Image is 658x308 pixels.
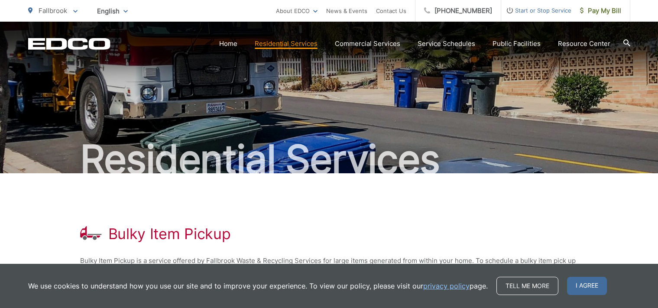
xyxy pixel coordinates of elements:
[376,6,406,16] a: Contact Us
[255,39,318,49] a: Residential Services
[496,277,558,295] a: Tell me more
[418,39,475,49] a: Service Schedules
[39,6,67,15] span: Fallbrook
[580,6,621,16] span: Pay My Bill
[326,6,367,16] a: News & Events
[28,138,630,181] h2: Residential Services
[28,281,488,291] p: We use cookies to understand how you use our site and to improve your experience. To view our pol...
[108,225,231,243] h1: Bulky Item Pickup
[423,281,470,291] a: privacy policy
[567,277,607,295] span: I agree
[558,39,610,49] a: Resource Center
[219,39,237,49] a: Home
[80,256,578,287] p: Bulky Item Pickup is a service offered by Fallbrook Waste & Recycling Services for large items ge...
[493,39,541,49] a: Public Facilities
[276,6,318,16] a: About EDCO
[335,39,400,49] a: Commercial Services
[28,38,110,50] a: EDCD logo. Return to the homepage.
[91,3,134,19] span: English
